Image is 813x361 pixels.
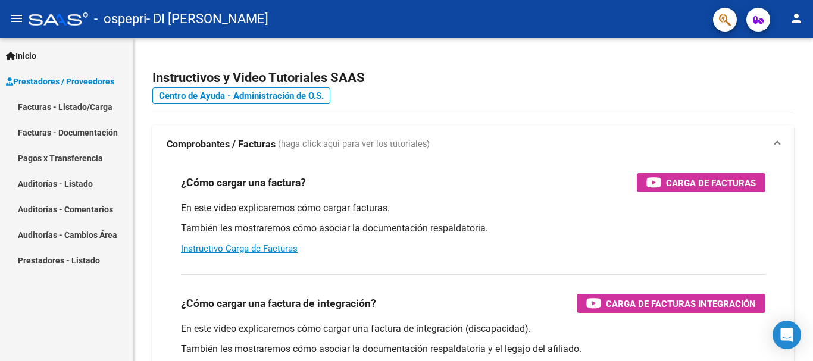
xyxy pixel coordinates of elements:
[666,175,756,190] span: Carga de Facturas
[94,6,146,32] span: - ospepri
[181,343,765,356] p: También les mostraremos cómo asociar la documentación respaldatoria y el legajo del afiliado.
[6,49,36,62] span: Inicio
[10,11,24,26] mat-icon: menu
[181,202,765,215] p: En este video explicaremos cómo cargar facturas.
[577,294,765,313] button: Carga de Facturas Integración
[152,125,794,164] mat-expansion-panel-header: Comprobantes / Facturas (haga click aquí para ver los tutoriales)
[181,243,298,254] a: Instructivo Carga de Facturas
[152,87,330,104] a: Centro de Ayuda - Administración de O.S.
[181,322,765,335] p: En este video explicaremos cómo cargar una factura de integración (discapacidad).
[167,138,276,151] strong: Comprobantes / Facturas
[6,75,114,88] span: Prestadores / Proveedores
[606,296,756,311] span: Carga de Facturas Integración
[789,11,803,26] mat-icon: person
[637,173,765,192] button: Carga de Facturas
[152,67,794,89] h2: Instructivos y Video Tutoriales SAAS
[146,6,268,32] span: - DI [PERSON_NAME]
[278,138,430,151] span: (haga click aquí para ver los tutoriales)
[181,222,765,235] p: También les mostraremos cómo asociar la documentación respaldatoria.
[181,174,306,191] h3: ¿Cómo cargar una factura?
[181,295,376,312] h3: ¿Cómo cargar una factura de integración?
[773,321,801,349] div: Open Intercom Messenger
